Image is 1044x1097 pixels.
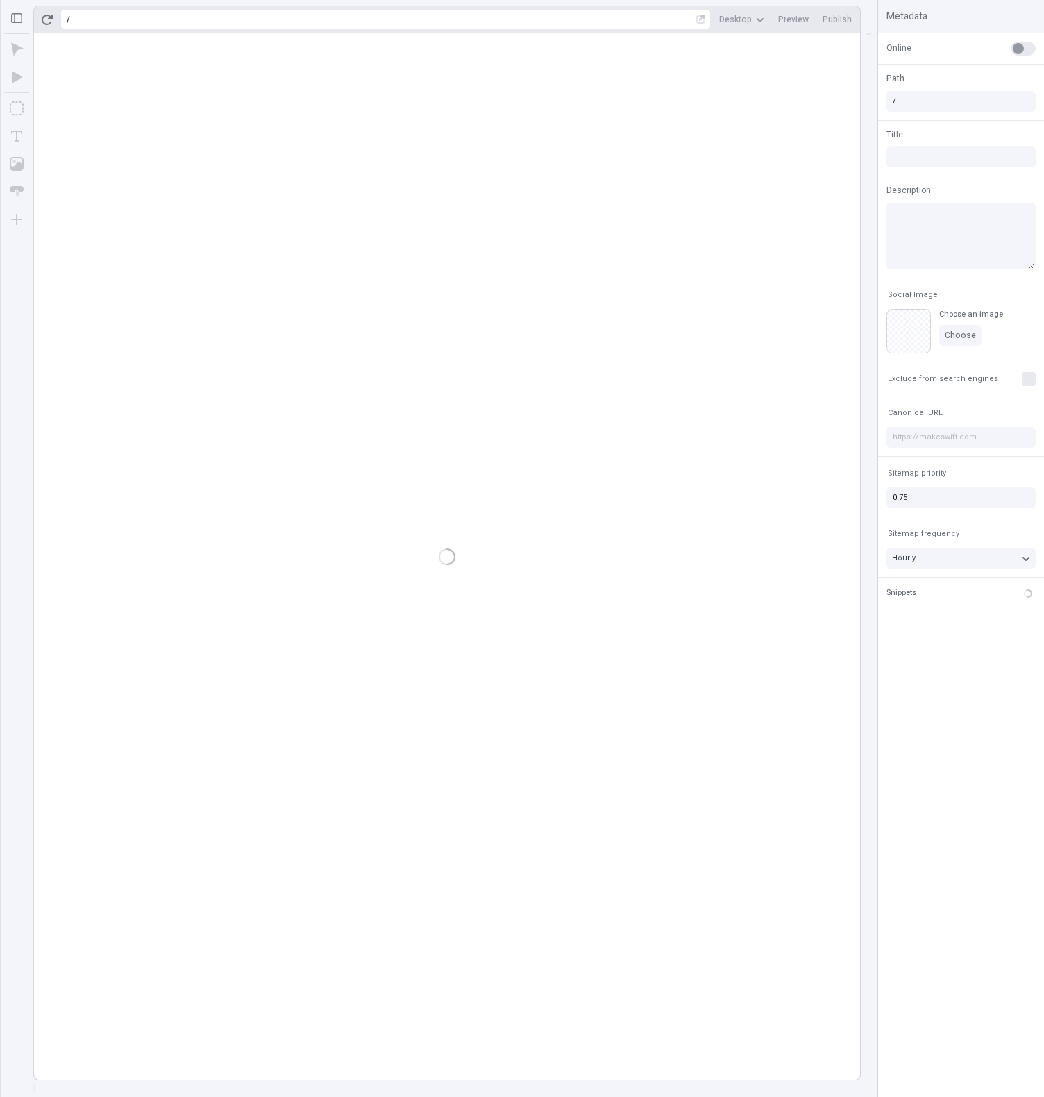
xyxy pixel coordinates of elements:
span: Preview [778,14,809,25]
span: Social Image [888,290,938,300]
span: Choose [945,330,976,341]
button: Sitemap priority [885,465,949,482]
span: Canonical URL [888,408,943,418]
button: Canonical URL [885,405,945,421]
button: Text [4,124,29,149]
span: Path [886,72,904,85]
input: https://makeswift.com [886,427,1036,448]
button: Choose [939,325,982,346]
div: / [67,14,70,25]
span: Sitemap frequency [888,528,959,539]
div: Choose an image [939,309,1003,319]
button: Social Image [885,287,941,303]
button: Exclude from search engines [885,371,1001,387]
span: Hourly [892,552,916,564]
span: Publish [823,14,852,25]
span: Sitemap priority [888,468,946,478]
button: Preview [773,9,814,30]
button: Image [4,151,29,176]
span: Exclude from search engines [888,374,998,384]
span: Desktop [719,14,752,25]
button: Hourly [886,548,1036,569]
span: Description [886,184,931,196]
span: Title [886,128,903,141]
span: Online [886,42,911,54]
button: Desktop [714,9,770,30]
button: Sitemap frequency [885,526,962,542]
button: Box [4,96,29,121]
div: Snippets [886,587,916,599]
button: Publish [817,9,857,30]
button: Button [4,179,29,204]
